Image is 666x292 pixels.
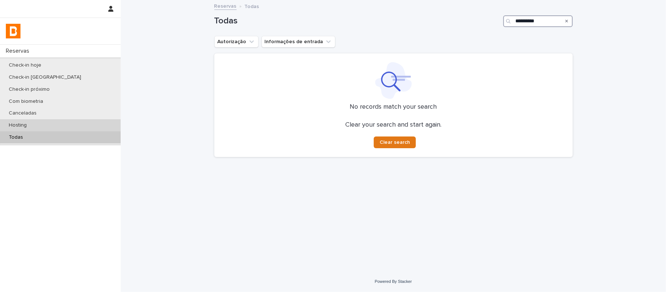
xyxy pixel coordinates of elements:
p: No records match your search [223,103,564,111]
p: Clear your search and start again. [345,121,441,129]
p: Canceladas [3,110,42,116]
h1: Todas [214,16,500,26]
p: Todas [245,2,259,10]
img: zVaNuJHRTjyIjT5M9Xd5 [6,24,20,38]
p: Todas [3,134,29,141]
a: Powered By Stacker [375,279,412,284]
span: Clear search [380,140,410,145]
button: Informações de entrada [261,36,335,48]
button: Clear search [374,136,416,148]
button: Autorização [214,36,259,48]
p: Check-in próximo [3,86,56,93]
p: Reservas [3,48,35,55]
p: Hosting [3,122,33,128]
input: Search [503,15,573,27]
p: Check-in hoje [3,62,47,68]
p: Check-in [GEOGRAPHIC_DATA] [3,74,87,81]
a: Reservas [214,1,237,10]
p: Com biometria [3,98,49,105]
